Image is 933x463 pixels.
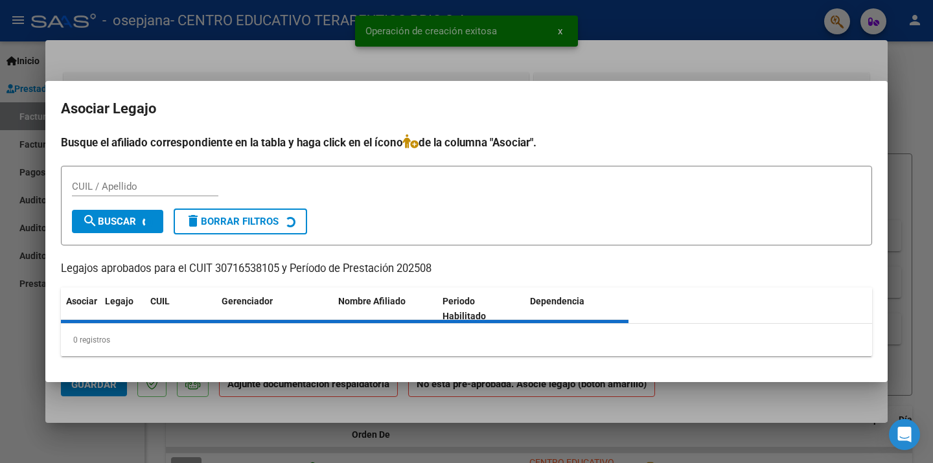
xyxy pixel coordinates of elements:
button: Borrar Filtros [174,209,307,234]
div: 0 registros [61,324,872,356]
span: Asociar [66,296,97,306]
div: Open Intercom Messenger [889,419,920,450]
span: Periodo Habilitado [443,296,486,321]
button: Buscar [72,210,163,233]
p: Legajos aprobados para el CUIT 30716538105 y Período de Prestación 202508 [61,261,872,277]
datatable-header-cell: Legajo [100,288,145,330]
span: Dependencia [530,296,584,306]
span: Gerenciador [222,296,273,306]
h4: Busque el afiliado correspondiente en la tabla y haga click en el ícono de la columna "Asociar". [61,134,872,151]
datatable-header-cell: CUIL [145,288,216,330]
span: Nombre Afiliado [338,296,406,306]
datatable-header-cell: Gerenciador [216,288,333,330]
datatable-header-cell: Periodo Habilitado [437,288,525,330]
datatable-header-cell: Asociar [61,288,100,330]
span: Borrar Filtros [185,216,279,227]
span: Buscar [82,216,136,227]
span: Legajo [105,296,133,306]
mat-icon: delete [185,213,201,229]
span: CUIL [150,296,170,306]
datatable-header-cell: Nombre Afiliado [333,288,437,330]
mat-icon: search [82,213,98,229]
h2: Asociar Legajo [61,96,872,121]
datatable-header-cell: Dependencia [525,288,629,330]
